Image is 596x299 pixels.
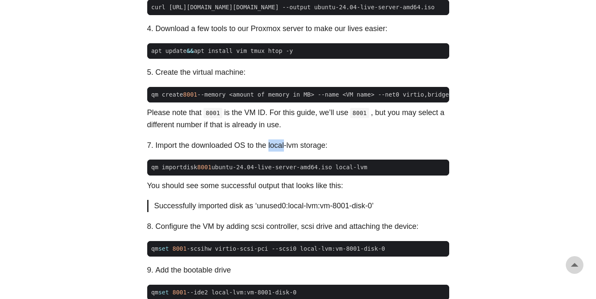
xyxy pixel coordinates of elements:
[147,288,301,297] span: qm --ide2 local-lvm:vm-8001-disk-0
[156,264,449,276] li: Add the bootable drive
[197,164,211,170] span: 8001
[147,163,372,172] span: qm importdisk ubuntu-24.04-live-server-amd64.iso local-lvm
[156,220,449,233] li: Configure the VM by adding scsi controller, scsi drive and attaching the device:
[154,200,443,212] p: Successfully imported disk as ‘unused0:local-lvm:vm-8001-disk-0’
[147,107,449,131] p: Please note that is the VM ID. For this guide, we’ll use , but you may select a different number ...
[147,180,449,192] p: You should see some successful output that looks like this:
[350,108,370,118] code: 8001
[183,91,198,98] span: 8001
[156,139,449,152] li: Import the downloaded OS to the local-lvm storage:
[449,91,452,98] span: =
[156,23,449,35] li: Download a few tools to our Proxmox server to make our lives easier:
[203,108,223,118] code: 8001
[158,245,169,252] span: set
[147,47,297,55] span: apt update apt install vim tmux htop -y
[147,90,474,99] span: qm create --memory <amount of memory in MB> --name <VM name> --net0 virtio,bridge vmbr0
[172,289,187,296] span: 8001
[156,66,449,79] li: Create the virtual machine:
[147,3,439,12] span: curl [URL][DOMAIN_NAME][DOMAIN_NAME] --output ubuntu-24.04-live-server-amd64.iso
[147,244,390,253] span: qm -scsihw virtio-scsi-pci --scsi0 local-lvm:vm-8001-disk-0
[187,47,194,54] span: &&
[158,289,169,296] span: set
[172,245,187,252] span: 8001
[566,256,583,274] a: go to top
